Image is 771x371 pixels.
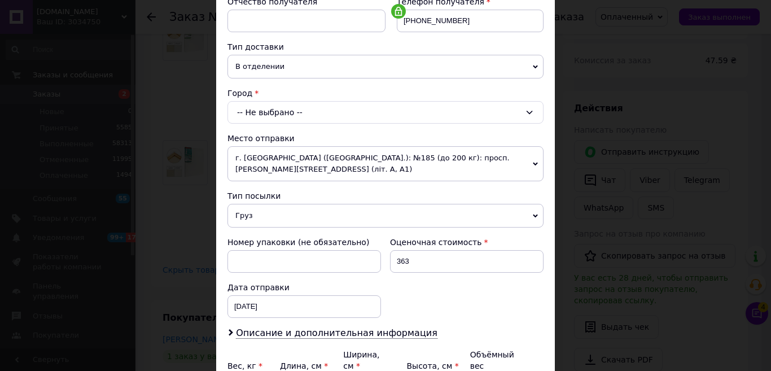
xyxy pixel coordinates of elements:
[343,350,379,370] label: Ширина, см
[227,146,544,181] span: г. [GEOGRAPHIC_DATA] ([GEOGRAPHIC_DATA].): №185 (до 200 кг): просп. [PERSON_NAME][STREET_ADDRESS]...
[227,55,544,78] span: В отделении
[280,361,328,370] label: Длина, см
[227,204,544,228] span: Груз
[227,101,544,124] div: -- Не выбрано --
[227,42,284,51] span: Тип доставки
[227,361,262,370] label: Вес, кг
[406,361,458,370] label: Высота, см
[227,237,381,248] div: Номер упаковки (не обязательно)
[390,237,544,248] div: Оценочная стоимость
[236,328,437,339] span: Описание и дополнительная информация
[227,191,281,200] span: Тип посылки
[227,88,544,99] div: Город
[227,282,381,293] div: Дата отправки
[227,134,295,143] span: Место отправки
[397,10,544,32] input: +380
